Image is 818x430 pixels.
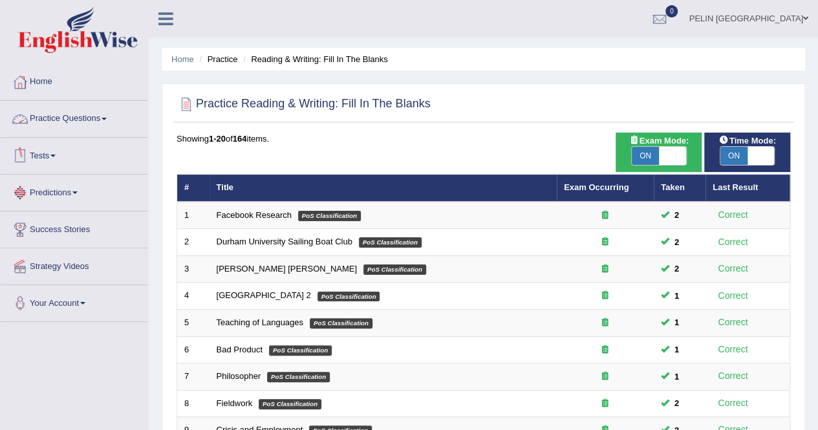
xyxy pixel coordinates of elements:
[217,345,263,354] a: Bad Product
[669,289,684,303] span: You can still take this question
[713,235,753,250] div: Correct
[713,208,753,222] div: Correct
[259,399,321,409] em: PoS Classification
[1,138,148,170] a: Tests
[713,315,753,330] div: Correct
[669,370,684,383] span: You can still take this question
[318,292,380,302] em: PoS Classification
[713,369,753,383] div: Correct
[705,175,790,202] th: Last Result
[171,54,194,64] a: Home
[714,134,781,147] span: Time Mode:
[564,371,647,383] div: Exam occurring question
[669,208,684,222] span: You can still take this question
[1,175,148,207] a: Predictions
[177,310,210,337] td: 5
[564,398,647,410] div: Exam occurring question
[177,336,210,363] td: 6
[177,175,210,202] th: #
[310,318,372,328] em: PoS Classification
[217,398,253,408] a: Fieldwork
[669,316,684,329] span: You can still take this question
[217,264,357,274] a: [PERSON_NAME] [PERSON_NAME]
[713,261,753,276] div: Correct
[713,342,753,357] div: Correct
[564,290,647,302] div: Exam occurring question
[196,53,237,65] li: Practice
[1,285,148,317] a: Your Account
[210,175,557,202] th: Title
[267,372,330,382] em: PoS Classification
[177,94,431,114] h2: Practice Reading & Writing: Fill In The Blanks
[177,202,210,229] td: 1
[1,211,148,244] a: Success Stories
[564,263,647,275] div: Exam occurring question
[665,5,678,17] span: 0
[669,343,684,356] span: You can still take this question
[177,255,210,283] td: 3
[669,396,684,410] span: You can still take this question
[564,210,647,222] div: Exam occurring question
[217,210,292,220] a: Facebook Research
[564,344,647,356] div: Exam occurring question
[359,237,422,248] em: PoS Classification
[669,262,684,275] span: You can still take this question
[1,248,148,281] a: Strategy Videos
[713,288,753,303] div: Correct
[177,363,210,391] td: 7
[1,101,148,133] a: Practice Questions
[363,264,426,275] em: PoS Classification
[217,317,303,327] a: Teaching of Languages
[669,235,684,249] span: You can still take this question
[269,345,332,356] em: PoS Classification
[720,147,748,165] span: ON
[564,317,647,329] div: Exam occurring question
[713,396,753,411] div: Correct
[616,133,702,172] div: Show exams occurring in exams
[624,134,694,147] span: Exam Mode:
[177,283,210,310] td: 4
[298,211,361,221] em: PoS Classification
[1,64,148,96] a: Home
[177,390,210,417] td: 8
[217,290,311,300] a: [GEOGRAPHIC_DATA] 2
[209,134,226,144] b: 1-20
[177,229,210,256] td: 2
[240,53,387,65] li: Reading & Writing: Fill In The Blanks
[217,237,352,246] a: Durham University Sailing Boat Club
[564,182,629,192] a: Exam Occurring
[564,236,647,248] div: Exam occurring question
[632,147,659,165] span: ON
[233,134,247,144] b: 164
[177,133,790,145] div: Showing of items.
[217,371,261,381] a: Philosopher
[654,175,705,202] th: Taken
